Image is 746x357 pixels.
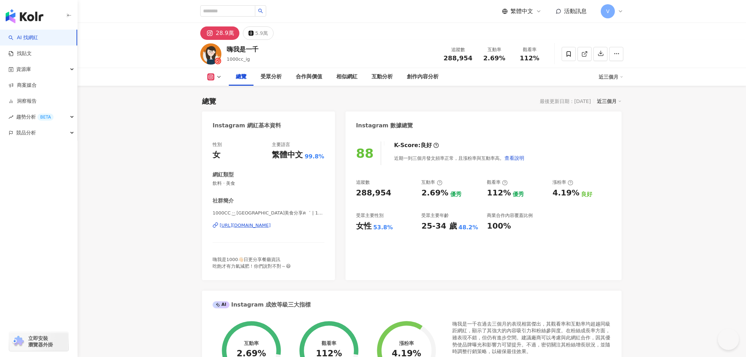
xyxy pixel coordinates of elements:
[421,141,432,149] div: 良好
[407,73,439,81] div: 創作內容分析
[356,188,391,199] div: 288,954
[255,28,268,38] div: 5.9萬
[213,171,234,178] div: 網紅類型
[356,212,384,219] div: 受眾主要性別
[599,71,623,83] div: 近三個月
[261,73,282,81] div: 受眾分析
[505,155,524,161] span: 查看說明
[8,50,32,57] a: 找貼文
[16,125,36,141] span: 競品分析
[8,82,37,89] a: 商案媒合
[487,179,508,186] div: 觀看率
[8,115,13,120] span: rise
[227,56,250,62] span: 1000cc_ig
[487,188,511,199] div: 112%
[487,221,511,232] div: 100%
[481,46,508,53] div: 互動率
[394,151,525,165] div: 近期一到三個月發文頻率正常，且漲粉率與互動率高。
[540,98,591,104] div: 最後更新日期：[DATE]
[597,97,622,106] div: 近三個月
[8,34,38,41] a: searchAI 找網紅
[718,329,739,350] iframe: Help Scout Beacon - Open
[244,340,259,346] div: 互動率
[8,98,37,105] a: 洞察報告
[258,8,263,13] span: search
[213,141,222,148] div: 性別
[487,212,533,219] div: 商業合作內容覆蓋比例
[372,73,393,81] div: 互動分析
[200,26,239,40] button: 28.9萬
[444,54,472,62] span: 288,954
[520,55,539,62] span: 112%
[356,221,372,232] div: 女性
[272,150,303,161] div: 繁體中文
[421,179,442,186] div: 互動率
[213,257,291,268] span: 嗨我是1000👋🏻日更分享餐廳資訊 吃飽才有力氣減肥！你們說對不對～😆
[444,46,472,53] div: 追蹤數
[296,73,322,81] div: 合作與價值
[356,179,370,186] div: 追蹤數
[606,7,610,15] span: V
[336,73,357,81] div: 相似網紅
[513,190,524,198] div: 優秀
[356,146,374,161] div: 88
[16,109,54,125] span: 趨勢分析
[6,9,43,23] img: logo
[516,46,543,53] div: 觀看率
[213,150,220,161] div: 女
[213,122,281,129] div: Instagram 網紅基本資料
[213,210,324,216] span: 1000CC ·͜· [GEOGRAPHIC_DATA]美食分享ฅ゛ | 1000cc_ig
[421,221,457,232] div: 25-34 歲
[399,340,414,346] div: 漲粉率
[236,73,246,81] div: 總覽
[450,190,461,198] div: 優秀
[220,222,271,229] div: [URL][DOMAIN_NAME]
[564,8,587,14] span: 活動訊息
[421,212,449,219] div: 受眾主要年齡
[483,55,505,62] span: 2.69%
[459,224,478,231] div: 48.2%
[552,179,573,186] div: 漲粉率
[11,336,25,347] img: chrome extension
[216,28,234,38] div: 28.9萬
[9,332,68,351] a: chrome extension立即安裝 瀏覽器外掛
[356,122,413,129] div: Instagram 數據總覽
[504,151,525,165] button: 查看說明
[373,224,393,231] div: 53.8%
[581,190,592,198] div: 良好
[227,45,258,54] div: 嗨我是一千
[213,180,324,187] span: 飲料 · 美食
[243,26,274,40] button: 5.9萬
[200,43,221,65] img: KOL Avatar
[16,61,31,77] span: 資源庫
[213,301,311,309] div: Instagram 成效等級三大指標
[322,340,336,346] div: 觀看率
[305,153,324,161] span: 99.8%
[213,301,230,308] div: AI
[510,7,533,15] span: 繁體中文
[202,96,216,106] div: 總覽
[37,114,54,121] div: BETA
[213,222,324,229] a: [URL][DOMAIN_NAME]
[421,188,448,199] div: 2.69%
[272,141,290,148] div: 主要語言
[394,141,439,149] div: K-Score :
[28,335,53,348] span: 立即安裝 瀏覽器外掛
[552,188,579,199] div: 4.19%
[213,197,234,205] div: 社群簡介
[452,321,611,355] div: 嗨我是一千在過去三個月的表現相當傑出，其觀看率和互動率均超越同級距網紅，顯示了其強大的內容吸引力和粉絲參與度。在粉絲成長率方面，雖表現不錯，但仍有進步空間。建議廠商可以考慮與此網紅合作，因其優勢...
